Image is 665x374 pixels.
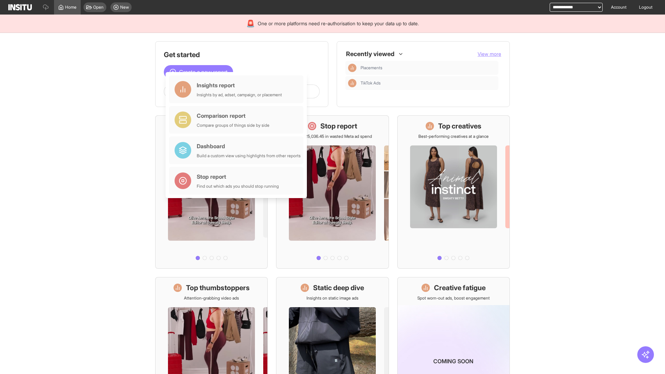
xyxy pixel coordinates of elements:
[186,283,250,293] h1: Top thumbstoppers
[478,51,501,57] span: View more
[320,121,357,131] h1: Stop report
[246,19,255,28] div: 🚨
[197,112,269,120] div: Comparison report
[313,283,364,293] h1: Static deep dive
[197,184,279,189] div: Find out which ads you should stop running
[397,115,510,269] a: Top creativesBest-performing creatives at a glance
[164,50,320,60] h1: Get started
[93,5,104,10] span: Open
[293,134,372,139] p: Save £25,036.45 in wasted Meta ad spend
[8,4,32,10] img: Logo
[197,123,269,128] div: Compare groups of things side by side
[120,5,129,10] span: New
[418,134,489,139] p: Best-performing creatives at a glance
[197,153,301,159] div: Build a custom view using highlights from other reports
[276,115,389,269] a: Stop reportSave £25,036.45 in wasted Meta ad spend
[361,80,496,86] span: TikTok Ads
[258,20,419,27] span: One or more platforms need re-authorisation to keep your data up to date.
[478,51,501,57] button: View more
[197,172,279,181] div: Stop report
[361,65,496,71] span: Placements
[179,68,228,76] span: Create a new report
[438,121,481,131] h1: Top creatives
[164,65,233,79] button: Create a new report
[155,115,268,269] a: What's live nowSee all active ads instantly
[361,65,382,71] span: Placements
[348,79,356,87] div: Insights
[348,64,356,72] div: Insights
[307,295,358,301] p: Insights on static image ads
[197,81,282,89] div: Insights report
[65,5,77,10] span: Home
[361,80,381,86] span: TikTok Ads
[197,142,301,150] div: Dashboard
[197,92,282,98] div: Insights by ad, adset, campaign, or placement
[184,295,239,301] p: Attention-grabbing video ads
